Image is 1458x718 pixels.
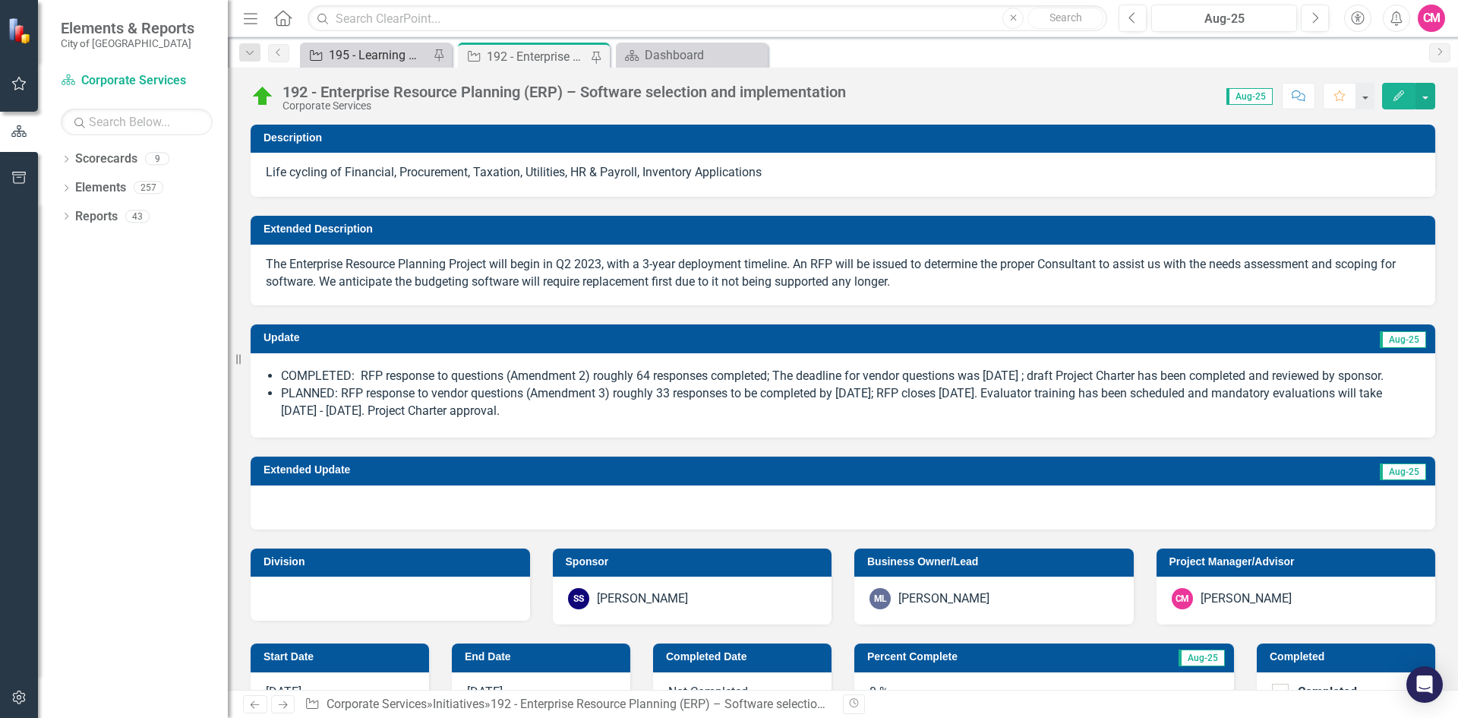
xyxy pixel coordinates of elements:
[308,5,1107,32] input: Search ClearPoint...
[75,150,137,168] a: Scorecards
[1151,5,1297,32] button: Aug-25
[281,368,1420,385] li: COMPLETED: RFP response to questions (Amendment 2) roughly 64 responses completed; The deadline f...
[264,223,1428,235] h3: Extended Description
[487,47,587,66] div: 192 - Enterprise Resource Planning (ERP) – Software selection and implementation
[61,109,213,135] input: Search Below...
[867,556,1126,568] h3: Business Owner/Lead
[327,697,427,711] a: Corporate Services
[304,46,429,65] a: 195 - Learning Management System Implementation
[8,17,34,44] img: ClearPoint Strategy
[566,556,825,568] h3: Sponsor
[465,651,623,663] h3: End Date
[266,685,301,699] span: [DATE]
[251,84,275,109] img: On Target
[145,153,169,166] div: 9
[467,685,503,699] span: [DATE]
[898,590,989,608] div: [PERSON_NAME]
[75,208,118,226] a: Reports
[1226,88,1273,105] span: Aug-25
[597,590,688,608] div: [PERSON_NAME]
[305,696,832,713] div: » »
[1157,10,1292,28] div: Aug-25
[266,256,1420,291] p: The Enterprise Resource Planning Project will begin in Q2 2023, with a 3-year deployment timeline...
[1418,5,1445,32] button: CM
[282,100,846,112] div: Corporate Services
[1270,651,1428,663] h3: Completed
[491,697,935,711] div: 192 - Enterprise Resource Planning (ERP) – Software selection and implementation
[1380,331,1426,348] span: Aug-25
[1201,590,1292,608] div: [PERSON_NAME]
[1406,666,1443,703] div: Open Intercom Messenger
[61,37,194,49] small: City of [GEOGRAPHIC_DATA]
[867,651,1102,663] h3: Percent Complete
[869,588,891,609] div: ML
[282,84,846,100] div: 192 - Enterprise Resource Planning (ERP) – Software selection and implementation
[1179,650,1225,666] span: Aug-25
[134,182,163,195] div: 257
[264,132,1428,144] h3: Description
[653,672,832,716] div: Not Completed
[264,332,764,343] h3: Update
[645,46,764,65] div: Dashboard
[1169,556,1428,568] h3: Project Manager/Advisor
[61,19,194,37] span: Elements & Reports
[666,651,824,663] h3: Completed Date
[568,588,589,609] div: SS
[1049,11,1082,24] span: Search
[1172,588,1193,609] div: CM
[61,72,213,90] a: Corporate Services
[266,165,762,179] span: Life cycling of Financial, Procurement, Taxation, Utilities, HR & Payroll, Inventory Applications
[125,210,150,223] div: 43
[433,697,484,711] a: Initiatives
[1380,463,1426,480] span: Aug-25
[1027,8,1103,29] button: Search
[75,179,126,197] a: Elements
[264,556,522,568] h3: Division
[264,651,421,663] h3: Start Date
[264,464,1014,476] h3: Extended Update
[620,46,764,65] a: Dashboard
[281,385,1420,420] li: PLANNED: RFP response to vendor questions (Amendment 3) roughly 33 responses to be completed by [...
[854,672,1234,716] div: 0 %
[329,46,429,65] div: 195 - Learning Management System Implementation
